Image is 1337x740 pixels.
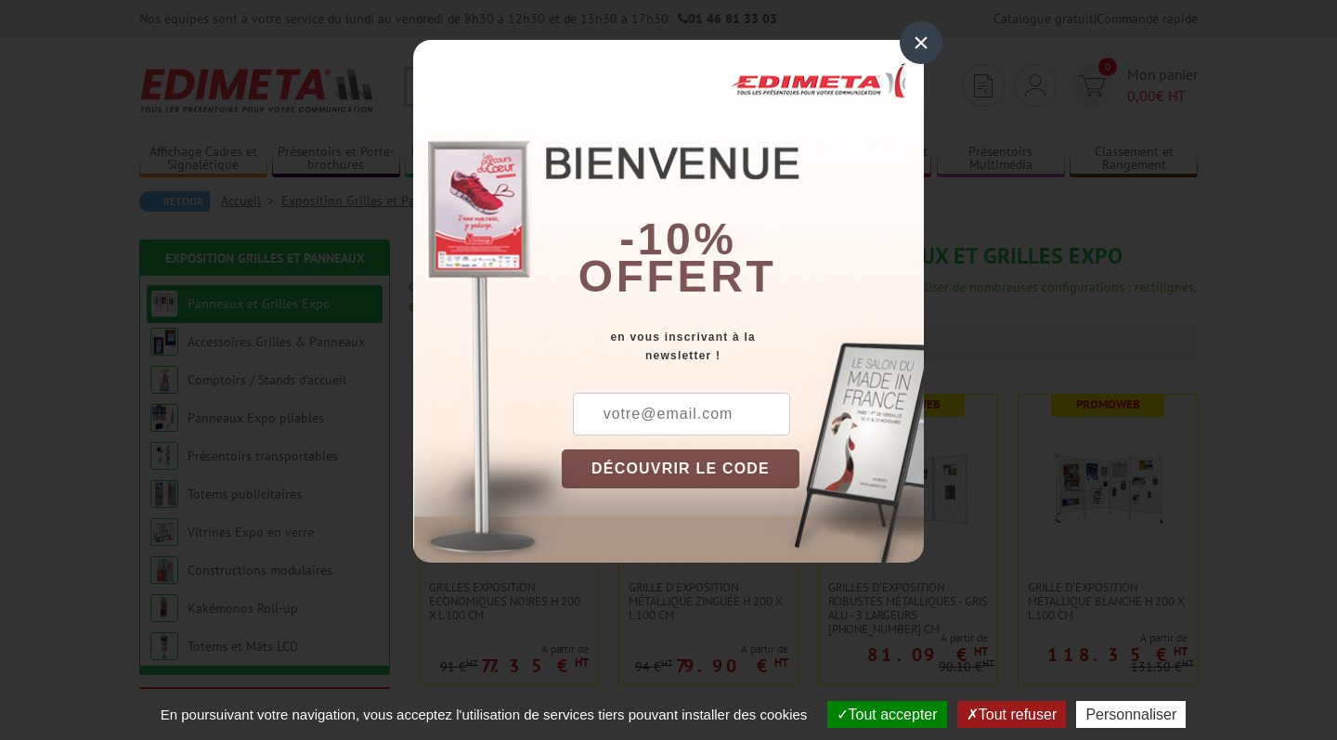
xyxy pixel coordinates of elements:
[151,707,817,722] span: En poursuivant votre navigation, vous acceptez l'utilisation de services tiers pouvant installer ...
[573,393,790,435] input: votre@email.com
[827,701,947,728] button: Tout accepter
[1076,701,1186,728] button: Personnaliser (fenêtre modale)
[900,21,942,64] div: ×
[578,252,777,301] font: offert
[562,449,799,488] button: DÉCOUVRIR LE CODE
[957,701,1066,728] button: Tout refuser
[562,328,924,365] div: en vous inscrivant à la newsletter !
[619,214,736,264] b: -10%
